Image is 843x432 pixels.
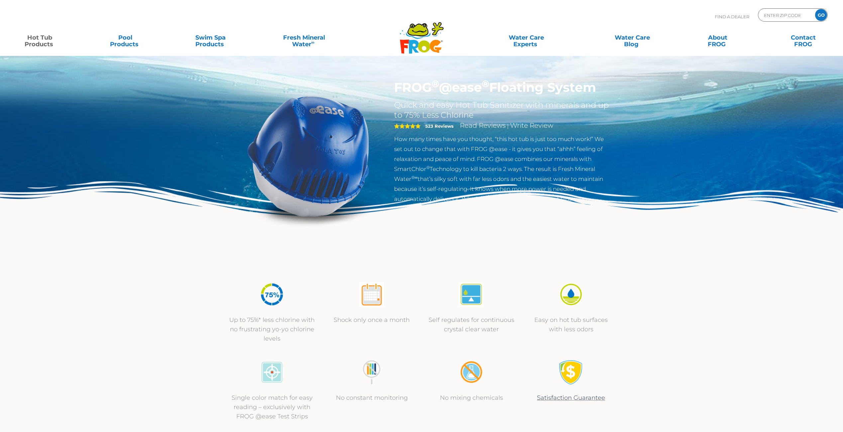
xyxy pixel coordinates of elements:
[770,31,836,44] a: ContactFROG
[559,360,583,385] img: Satisfaction Guarantee Icon
[394,80,611,95] h1: FROG @ease Floating System
[394,134,611,204] p: How many times have you thought, “this hot tub is just too much work!” We set out to change that ...
[426,165,430,170] sup: ®
[432,78,439,89] sup: ®
[359,282,384,307] img: atease-icon-shock-once
[359,360,384,385] img: no-constant-monitoring1
[394,123,421,129] span: 5
[229,393,315,421] p: Single color match for easy reading – exclusively with FROG @ease Test Strips
[460,121,506,129] a: Read Reviews
[537,394,605,401] a: Satisfaction Guarantee
[411,175,418,180] sup: ®∞
[559,282,583,307] img: icon-atease-easy-on
[428,315,515,334] p: Self regulates for continuous crystal clear water
[715,8,749,25] p: Find A Dealer
[329,315,415,325] p: Shock only once a month
[459,360,484,385] img: no-mixing1
[232,80,384,232] img: hot-tub-product-atease-system.png
[507,123,509,129] span: |
[763,10,808,20] input: Zip Code Form
[599,31,666,44] a: Water CareBlog
[92,31,158,44] a: PoolProducts
[528,315,614,334] p: Easy on hot tub surfaces with less odors
[260,282,284,307] img: icon-atease-75percent-less
[394,100,611,120] h2: Quick and easy Hot Tub Sanitizer with minerals and up to 75% Less Chlorine
[329,393,415,402] p: No constant monitoring
[229,315,315,343] p: Up to 75%* less chlorine with no frustrating yo-yo chlorine levels
[396,13,447,54] img: Frog Products Logo
[482,78,489,89] sup: ®
[473,31,580,44] a: Water CareExperts
[311,40,315,45] sup: ∞
[459,282,484,307] img: atease-icon-self-regulates
[177,31,244,44] a: Swim SpaProducts
[7,31,73,44] a: Hot TubProducts
[260,360,284,385] img: icon-atease-color-match
[425,123,454,129] strong: 523 Reviews
[428,393,515,402] p: No mixing chemicals
[510,121,553,129] a: Write Review
[685,31,751,44] a: AboutFROG
[815,9,827,21] input: GO
[263,31,346,44] a: Fresh MineralWater∞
